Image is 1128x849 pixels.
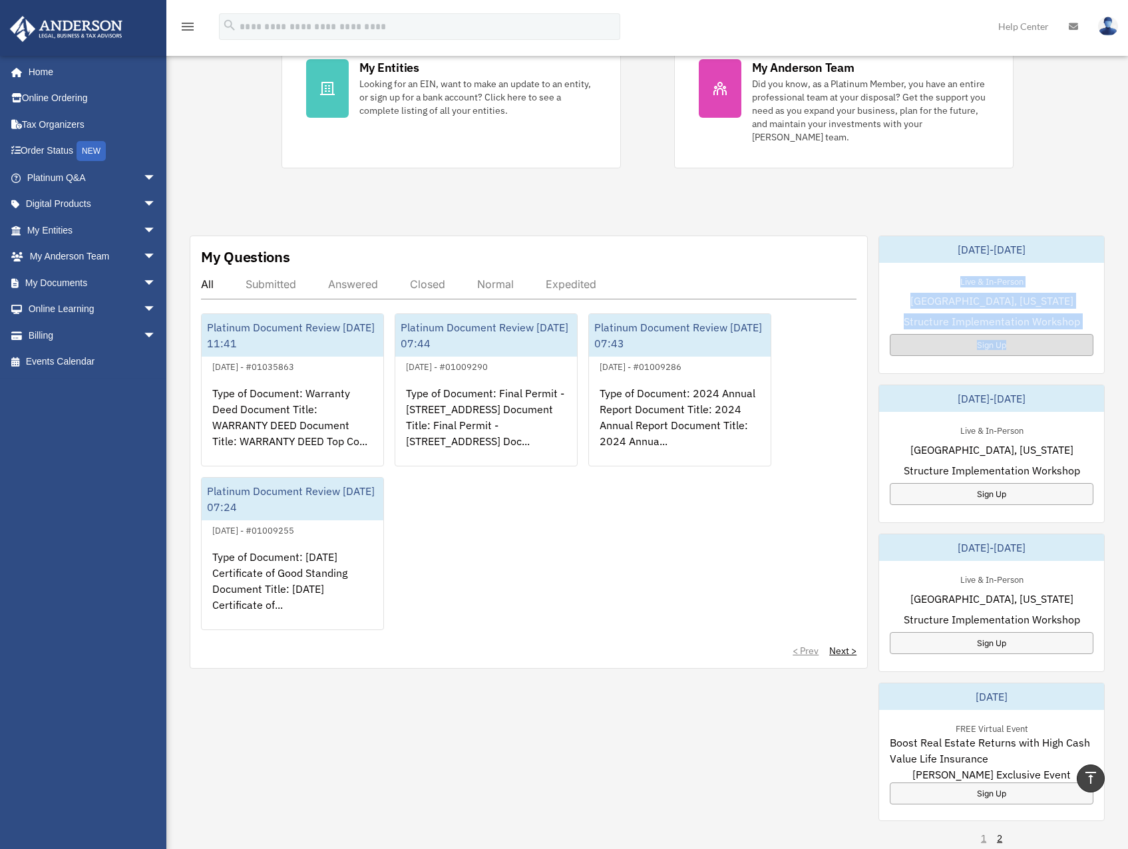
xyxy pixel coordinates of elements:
[879,236,1104,263] div: [DATE]-[DATE]
[202,314,383,357] div: Platinum Document Review [DATE] 11:41
[143,269,170,297] span: arrow_drop_down
[201,277,214,291] div: All
[143,191,170,218] span: arrow_drop_down
[180,23,196,35] a: menu
[9,111,176,138] a: Tax Organizers
[910,591,1073,607] span: [GEOGRAPHIC_DATA], [US_STATE]
[395,375,577,478] div: Type of Document: Final Permit - [STREET_ADDRESS] Document Title: Final Permit - [STREET_ADDRESS]...
[180,19,196,35] i: menu
[890,632,1093,654] a: Sign Up
[359,77,596,117] div: Looking for an EIN, want to make an update to an entity, or sign up for a bank account? Click her...
[9,138,176,165] a: Order StatusNEW
[143,164,170,192] span: arrow_drop_down
[9,244,176,270] a: My Anderson Teamarrow_drop_down
[589,359,692,373] div: [DATE] - #01009286
[997,832,1002,845] a: 2
[950,273,1034,287] div: Live & In-Person
[752,77,989,144] div: Did you know, as a Platinum Member, you have an entire professional team at your disposal? Get th...
[201,247,290,267] div: My Questions
[201,477,384,630] a: Platinum Document Review [DATE] 07:24[DATE] - #01009255Type of Document: [DATE] Certificate of Go...
[879,683,1104,710] div: [DATE]
[201,313,384,466] a: Platinum Document Review [DATE] 11:41[DATE] - #01035863Type of Document: Warranty Deed Document T...
[890,483,1093,505] a: Sign Up
[879,385,1104,412] div: [DATE]-[DATE]
[143,244,170,271] span: arrow_drop_down
[589,314,771,357] div: Platinum Document Review [DATE] 07:43
[904,462,1080,478] span: Structure Implementation Workshop
[910,293,1073,309] span: [GEOGRAPHIC_DATA], [US_STATE]
[395,314,577,357] div: Platinum Document Review [DATE] 07:44
[202,478,383,520] div: Platinum Document Review [DATE] 07:24
[1077,764,1105,792] a: vertical_align_top
[890,334,1093,356] a: Sign Up
[588,313,771,466] a: Platinum Document Review [DATE] 07:43[DATE] - #01009286Type of Document: 2024 Annual Report Docum...
[9,59,170,85] a: Home
[6,16,126,42] img: Anderson Advisors Platinum Portal
[546,277,596,291] div: Expedited
[395,313,578,466] a: Platinum Document Review [DATE] 07:44[DATE] - #01009290Type of Document: Final Permit - [STREET_A...
[143,217,170,244] span: arrow_drop_down
[674,35,1014,168] a: My Anderson Team Did you know, as a Platinum Member, you have an entire professional team at your...
[202,359,305,373] div: [DATE] - #01035863
[589,375,771,478] div: Type of Document: 2024 Annual Report Document Title: 2024 Annual Report Document Title: 2024 Annu...
[143,296,170,323] span: arrow_drop_down
[9,322,176,349] a: Billingarrow_drop_down
[904,313,1080,329] span: Structure Implementation Workshop
[222,18,237,33] i: search
[9,85,176,112] a: Online Ordering
[752,59,854,76] div: My Anderson Team
[950,572,1034,586] div: Live & In-Person
[829,644,856,657] a: Next >
[282,35,621,168] a: My Entities Looking for an EIN, want to make an update to an entity, or sign up for a bank accoun...
[904,611,1080,627] span: Structure Implementation Workshop
[1098,17,1118,36] img: User Pic
[950,423,1034,436] div: Live & In-Person
[1083,770,1099,786] i: vertical_align_top
[246,277,296,291] div: Submitted
[395,359,498,373] div: [DATE] - #01009290
[359,59,419,76] div: My Entities
[9,269,176,296] a: My Documentsarrow_drop_down
[477,277,514,291] div: Normal
[410,277,445,291] div: Closed
[9,164,176,191] a: Platinum Q&Aarrow_drop_down
[9,217,176,244] a: My Entitiesarrow_drop_down
[328,277,378,291] div: Answered
[143,322,170,349] span: arrow_drop_down
[202,522,305,536] div: [DATE] - #01009255
[9,296,176,323] a: Online Learningarrow_drop_down
[890,782,1093,804] a: Sign Up
[9,191,176,218] a: Digital Productsarrow_drop_down
[77,141,106,161] div: NEW
[890,735,1093,766] span: Boost Real Estate Returns with High Cash Value Life Insurance
[879,534,1104,561] div: [DATE]-[DATE]
[910,442,1073,458] span: [GEOGRAPHIC_DATA], [US_STATE]
[945,721,1039,735] div: FREE Virtual Event
[202,538,383,642] div: Type of Document: [DATE] Certificate of Good Standing Document Title: [DATE] Certificate of...
[912,766,1071,782] span: [PERSON_NAME] Exclusive Event
[9,349,176,375] a: Events Calendar
[202,375,383,478] div: Type of Document: Warranty Deed Document Title: WARRANTY DEED Document Title: WARRANTY DEED Top C...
